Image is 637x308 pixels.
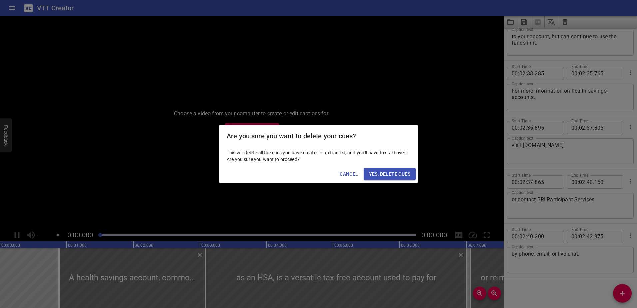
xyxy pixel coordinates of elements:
[369,170,410,178] span: Yes, Delete Cues
[227,131,410,141] h2: Are you sure you want to delete your cues?
[340,170,358,178] span: Cancel
[219,147,418,165] div: This will delete all the cues you have created or extracted, and you'll have to start over. Are y...
[337,168,361,180] button: Cancel
[364,168,416,180] button: Yes, Delete Cues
